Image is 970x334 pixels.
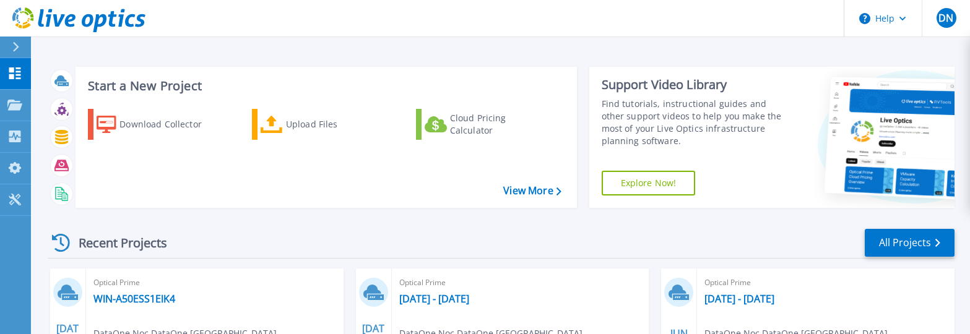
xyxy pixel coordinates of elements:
[88,109,226,140] a: Download Collector
[704,293,774,305] a: [DATE] - [DATE]
[119,112,219,137] div: Download Collector
[865,229,955,257] a: All Projects
[450,112,549,137] div: Cloud Pricing Calculator
[252,109,390,140] a: Upload Files
[503,185,561,197] a: View More
[416,109,554,140] a: Cloud Pricing Calculator
[602,98,786,147] div: Find tutorials, instructional guides and other support videos to help you make the most of your L...
[48,228,184,258] div: Recent Projects
[93,293,175,305] a: WIN-A50ESS1EIK4
[602,77,786,93] div: Support Video Library
[399,276,642,289] span: Optical Prime
[88,79,561,93] h3: Start a New Project
[704,276,947,289] span: Optical Prime
[93,276,336,289] span: Optical Prime
[602,171,696,195] a: Explore Now!
[286,112,385,137] div: Upload Files
[938,13,953,23] span: DN
[399,293,469,305] a: [DATE] - [DATE]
